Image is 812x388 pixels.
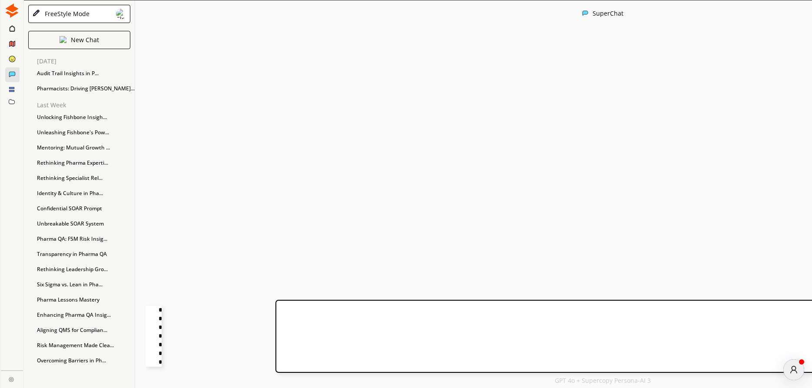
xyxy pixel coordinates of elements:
div: Six Sigma vs. Lean in Pha... [33,278,135,291]
div: atlas-message-author-avatar [783,359,804,380]
div: Unbreakable SOAR System [33,217,135,230]
p: [DATE] [37,58,135,65]
button: atlas-launcher [783,359,804,380]
img: Close [32,10,40,17]
div: Identity & Culture in Pha... [33,187,135,200]
a: Close [1,371,23,386]
div: Pharmacists: Driving [PERSON_NAME]... [33,82,135,95]
div: Enhancing Pharma QA Insig... [33,308,135,322]
div: Pharma QA: FSM Risk Insig... [33,232,135,245]
div: FreeStyle Mode [42,10,89,17]
img: Close [9,377,14,382]
img: Close [5,3,19,18]
img: Close [582,10,588,16]
p: GPT 4o + Supercopy Persona-AI 3 [555,377,651,384]
p: New Chat [71,36,99,43]
div: Unlocking Fishbone Insigh... [33,111,135,124]
div: Rethinking Leadership Gro... [33,263,135,276]
div: Pharma Lessons Mastery [33,293,135,306]
div: Rethinking Specialist Rel... [33,172,135,185]
div: Rethinking Pharma Experti... [33,156,135,169]
div: Audit Trail Insights in P... [33,67,135,80]
div: SuperChat [593,10,623,17]
div: Risk Management Made Clea... [33,339,135,352]
p: Last Week [37,102,135,109]
div: Transparency in Pharma QA [33,248,135,261]
img: Close [116,9,126,19]
div: Aligning QMS for Complian... [33,324,135,337]
div: Unleashing Fishbone's Pow... [33,126,135,139]
div: Mentoring: Mutual Growth ... [33,141,135,154]
img: Close [60,36,66,43]
div: Overcoming Barriers in Ph... [33,354,135,367]
div: Confidential SOAR Prompt [33,202,135,215]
